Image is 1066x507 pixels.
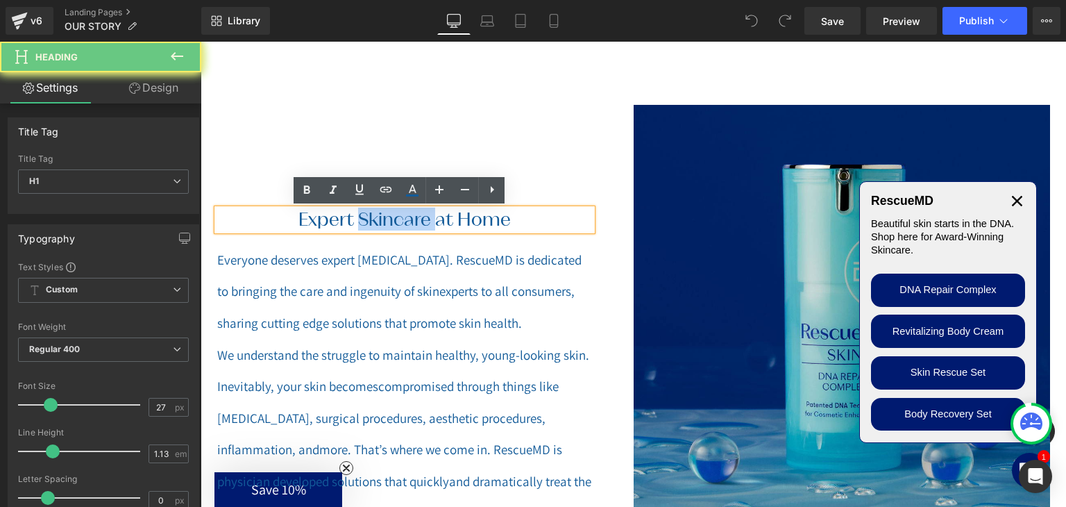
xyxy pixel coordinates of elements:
[959,15,994,26] span: Publish
[18,322,189,332] div: Font Weight
[17,336,358,416] span: compromised through things like [MEDICAL_DATA], surgical procedures, aesthetic procedures, inflam...
[18,261,189,272] div: Text Styles
[18,154,189,164] div: Title Tag
[28,12,45,30] div: v6
[29,344,81,354] b: Regular 400
[738,7,765,35] button: Undo
[504,7,537,35] a: Tablet
[942,7,1027,35] button: Publish
[771,7,799,35] button: Redo
[18,381,189,391] div: Font Size
[103,72,204,103] a: Design
[175,496,187,505] span: px
[17,203,391,298] p: Everyone deserves expert [MEDICAL_DATA]. RescueMD is dedicated to bringing the care and ingenuity...
[65,7,201,18] a: Landing Pages
[17,399,362,448] span: more. That’s where we come in. RescueMD is physician developed solutions that quickly
[18,428,189,438] div: Line Height
[65,21,121,32] span: OUR STORY
[866,7,937,35] a: Preview
[18,118,59,138] div: Title Tag
[1019,460,1052,493] div: Open Intercom Messenger
[821,14,844,28] span: Save
[17,167,391,189] h1: Expert Skincare at Home
[437,7,471,35] a: Desktop
[18,225,75,244] div: Typography
[175,449,187,458] span: em
[18,474,189,484] div: Letter Spacing
[1033,7,1060,35] button: More
[201,7,270,35] a: New Library
[471,7,504,35] a: Laptop
[17,298,391,488] p: We understand the struggle to maintain healthy, young-looking skin. Inevitably, your skin becomes
[35,51,78,63] span: Heading
[46,284,78,296] b: Custom
[175,403,187,412] span: px
[228,15,260,27] span: Library
[883,14,920,28] span: Preview
[6,7,53,35] a: v6
[17,241,374,290] span: experts to all consumers, sharing cutting edge solutions that promote skin health.
[537,7,570,35] a: Mobile
[29,176,39,186] b: H1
